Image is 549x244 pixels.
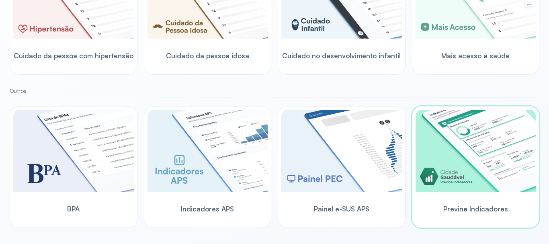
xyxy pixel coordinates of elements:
span: Painel e-SUS APS [314,205,369,213]
span: Cuidado da pessoa idosa [166,51,249,60]
img: pec-panel.png [281,110,402,192]
span: Cuidado no desenvolvimento infantil [282,51,401,60]
span: Indicadores APS [181,205,234,213]
span: Cuidado da pessoa com hipertensão [14,51,133,60]
img: previne-brasil.png [416,110,536,192]
span: Previne Indicadores [443,205,508,213]
span: BPA [67,205,80,213]
span: Mais acesso à saúde [441,51,510,60]
img: bpa.png [13,110,134,192]
small: Outros [10,88,539,94]
img: aps-indicators.png [147,110,268,192]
